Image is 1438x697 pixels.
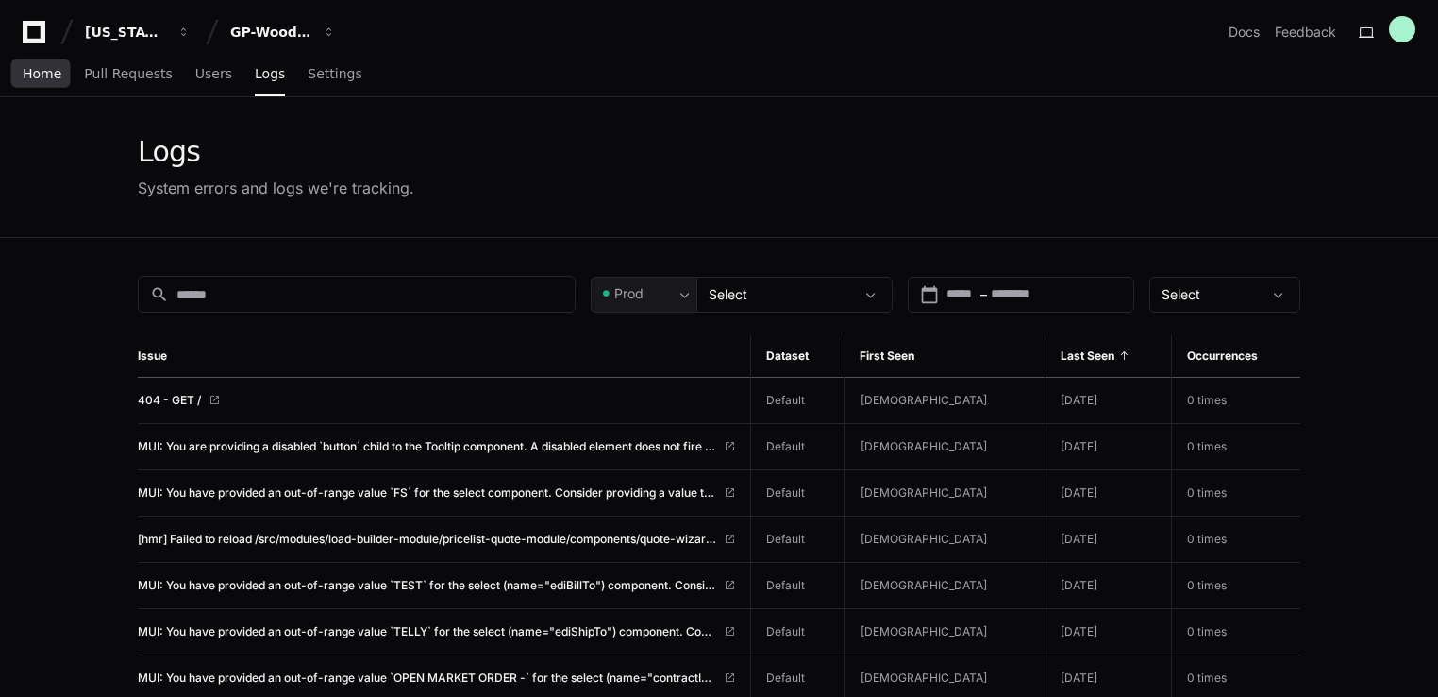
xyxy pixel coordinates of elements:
[920,285,939,304] button: Open calendar
[1045,563,1171,609] td: [DATE]
[138,135,414,169] div: Logs
[195,53,232,96] a: Users
[1187,578,1227,592] span: 0 times
[138,335,751,378] th: Issue
[138,671,716,686] span: MUI: You have provided an out-of-range value `OPEN MARKET ORDER -` for the select (name="contract...
[138,485,716,501] span: MUI: You have provided an out-of-range value `FS` for the select component. Consider providing a ...
[709,286,747,302] span: Select
[150,285,169,304] mat-icon: search
[195,68,232,79] span: Users
[223,15,343,49] button: GP-WoodDuck 2.0
[1045,517,1171,563] td: [DATE]
[751,470,844,517] td: Default
[84,53,172,96] a: Pull Requests
[1045,424,1171,470] td: [DATE]
[1187,532,1227,546] span: 0 times
[77,15,198,49] button: [US_STATE] Pacific
[138,624,716,639] span: MUI: You have provided an out-of-range value `TELLY` for the select (name="ediShipTo") component....
[23,53,61,96] a: Home
[138,578,735,593] a: MUI: You have provided an out-of-range value `TEST` for the select (name="ediBillTo") component. ...
[1172,335,1300,378] th: Occurrences
[138,532,735,547] a: [hmr] Failed to reload /src/modules/load-builder-module/pricelist-quote-module/components/quote-w...
[980,285,987,304] span: –
[230,23,311,42] div: GP-WoodDuck 2.0
[1229,23,1260,42] a: Docs
[255,68,285,79] span: Logs
[138,393,735,408] a: 404 - GET /
[138,177,414,199] div: System errors and logs we're tracking.
[1187,439,1227,453] span: 0 times
[1187,671,1227,685] span: 0 times
[138,393,201,408] span: 404 - GET /
[84,68,172,79] span: Pull Requests
[920,285,939,304] mat-icon: calendar_today
[138,578,716,593] span: MUI: You have provided an out-of-range value `TEST` for the select (name="ediBillTo") component. ...
[138,671,735,686] a: MUI: You have provided an out-of-range value `OPEN MARKET ORDER -` for the select (name="contract...
[751,335,844,378] th: Dataset
[751,609,844,655] td: Default
[751,378,844,424] td: Default
[308,53,361,96] a: Settings
[844,609,1045,654] td: [DEMOGRAPHIC_DATA]
[1045,378,1171,424] td: [DATE]
[308,68,361,79] span: Settings
[138,439,735,454] a: MUI: You are providing a disabled `button` child to the Tooltip component. A disabled element doe...
[1187,485,1227,500] span: 0 times
[1187,393,1227,407] span: 0 times
[23,68,61,79] span: Home
[1187,624,1227,638] span: 0 times
[138,485,735,501] a: MUI: You have provided an out-of-range value `FS` for the select component. Consider providing a ...
[844,378,1045,423] td: [DEMOGRAPHIC_DATA]
[844,424,1045,469] td: [DEMOGRAPHIC_DATA]
[844,517,1045,562] td: [DEMOGRAPHIC_DATA]
[860,348,914,364] span: First Seen
[138,624,735,639] a: MUI: You have provided an out-of-range value `TELLY` for the select (name="ediShipTo") component....
[1045,609,1171,655] td: [DATE]
[1162,286,1200,302] span: Select
[844,563,1045,608] td: [DEMOGRAPHIC_DATA]
[751,517,844,563] td: Default
[1061,348,1114,364] span: Last Seen
[1045,470,1171,517] td: [DATE]
[138,532,716,547] span: [hmr] Failed to reload /src/modules/load-builder-module/pricelist-quote-module/components/quote-w...
[751,563,844,609] td: Default
[138,439,716,454] span: MUI: You are providing a disabled `button` child to the Tooltip component. A disabled element doe...
[844,470,1045,516] td: [DEMOGRAPHIC_DATA]
[614,284,644,303] span: Prod
[85,23,166,42] div: [US_STATE] Pacific
[1275,23,1336,42] button: Feedback
[255,53,285,96] a: Logs
[751,424,844,470] td: Default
